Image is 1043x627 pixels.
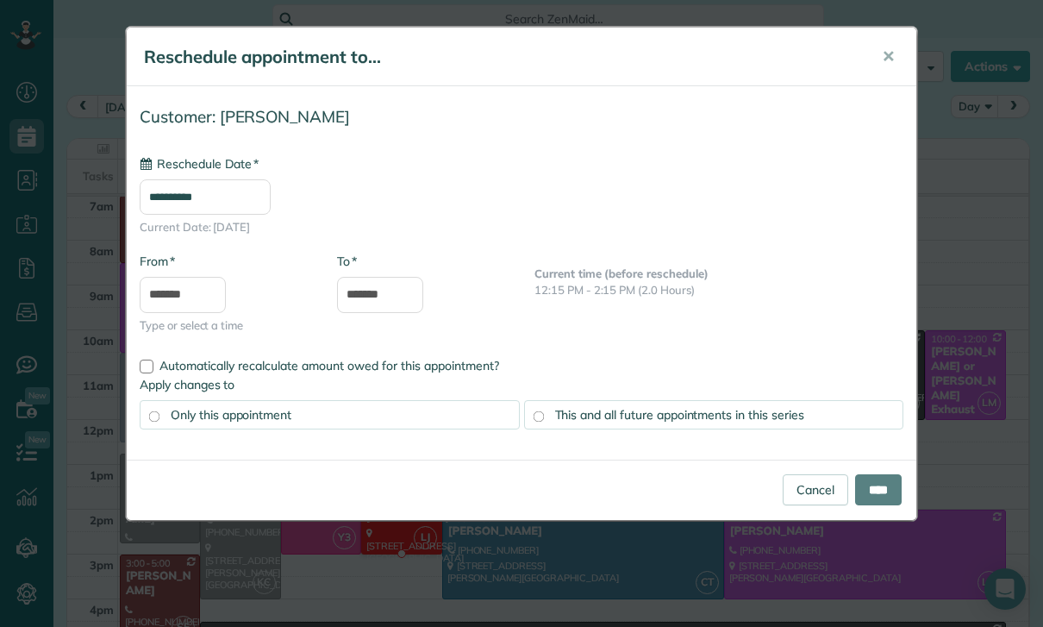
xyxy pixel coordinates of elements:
b: Current time (before reschedule) [534,266,709,280]
span: Automatically recalculate amount owed for this appointment? [159,358,499,373]
input: This and all future appointments in this series [533,411,544,422]
label: From [140,253,175,270]
span: This and all future appointments in this series [555,407,804,423]
input: Only this appointment [149,411,160,422]
span: Only this appointment [171,407,291,423]
label: Reschedule Date [140,155,259,172]
h5: Reschedule appointment to... [144,45,858,69]
span: Current Date: [DATE] [140,219,903,235]
label: Apply changes to [140,376,903,393]
span: ✕ [882,47,895,66]
h4: Customer: [PERSON_NAME] [140,108,903,126]
p: 12:15 PM - 2:15 PM (2.0 Hours) [534,282,903,298]
a: Cancel [783,474,848,505]
label: To [337,253,357,270]
span: Type or select a time [140,317,311,334]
